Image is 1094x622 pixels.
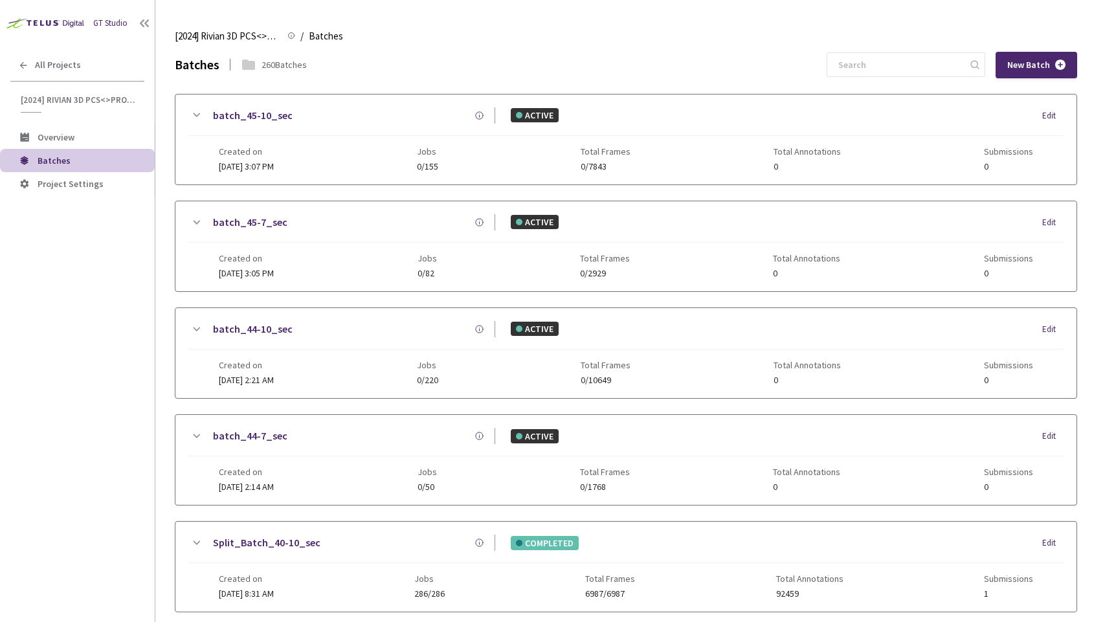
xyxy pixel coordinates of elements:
div: COMPLETED [511,536,579,550]
span: 0 [774,162,841,172]
span: [2024] Rivian 3D PCS<>Production [21,94,137,106]
span: Total Annotations [773,467,840,477]
div: Edit [1042,537,1064,550]
span: Jobs [417,360,438,370]
span: Created on [219,146,274,157]
span: Total Annotations [776,573,843,584]
span: Submissions [984,360,1033,370]
div: Edit [1042,109,1064,122]
span: [DATE] 3:07 PM [219,161,274,172]
span: Total Annotations [773,253,840,263]
div: GT Studio [93,17,128,30]
div: ACTIVE [511,322,559,336]
div: 260 Batches [262,58,307,72]
span: 0/82 [418,269,437,278]
a: Split_Batch_40-10_sec [213,535,320,551]
span: [DATE] 3:05 PM [219,267,274,279]
span: 0/50 [418,482,437,492]
span: Submissions [984,467,1033,477]
span: Total Frames [580,253,630,263]
div: batch_44-10_secACTIVEEditCreated on[DATE] 2:21 AMJobs0/220Total Frames0/10649Total Annotations0Su... [175,308,1077,398]
span: 6987/6987 [585,589,635,599]
div: batch_45-10_secACTIVEEditCreated on[DATE] 3:07 PMJobs0/155Total Frames0/7843Total Annotations0Sub... [175,94,1077,184]
div: ACTIVE [511,108,559,122]
div: Batches [175,54,219,74]
span: 92459 [776,589,843,599]
span: Batches [309,28,343,44]
span: All Projects [35,60,81,71]
a: batch_44-7_sec [213,428,287,444]
span: Jobs [418,253,437,263]
span: 0/155 [417,162,438,172]
div: Split_Batch_40-10_secCOMPLETEDEditCreated on[DATE] 8:31 AMJobs286/286Total Frames6987/6987Total A... [175,522,1077,612]
div: ACTIVE [511,215,559,229]
span: 0/2929 [580,269,630,278]
span: Project Settings [38,178,104,190]
div: Edit [1042,216,1064,229]
span: Overview [38,131,74,143]
span: 0/10649 [581,375,631,385]
span: Jobs [417,146,438,157]
span: Jobs [418,467,437,477]
input: Search [831,53,968,76]
span: Batches [38,155,71,166]
span: Jobs [414,573,445,584]
span: 0 [984,375,1033,385]
span: [2024] Rivian 3D PCS<>Production [175,28,280,44]
span: Submissions [984,253,1033,263]
span: 0 [773,482,840,492]
span: 0 [773,269,840,278]
span: Created on [219,360,274,370]
span: Created on [219,253,274,263]
span: Total Frames [585,573,635,584]
span: 0 [984,162,1033,172]
span: New Batch [1007,60,1050,71]
div: batch_45-7_secACTIVEEditCreated on[DATE] 3:05 PMJobs0/82Total Frames0/2929Total Annotations0Submi... [175,201,1077,291]
a: batch_44-10_sec [213,321,293,337]
span: 0/1768 [580,482,630,492]
span: 0 [984,482,1033,492]
span: Submissions [984,146,1033,157]
span: 0/7843 [581,162,631,172]
span: Total Annotations [774,360,841,370]
span: [DATE] 2:21 AM [219,374,274,386]
span: [DATE] 8:31 AM [219,588,274,599]
a: batch_45-10_sec [213,107,293,124]
span: Total Frames [580,467,630,477]
span: Created on [219,573,274,584]
span: 0/220 [417,375,438,385]
span: [DATE] 2:14 AM [219,481,274,493]
div: ACTIVE [511,429,559,443]
div: batch_44-7_secACTIVEEditCreated on[DATE] 2:14 AMJobs0/50Total Frames0/1768Total Annotations0Submi... [175,415,1077,505]
span: Created on [219,467,274,477]
div: Edit [1042,323,1064,336]
span: 0 [984,269,1033,278]
span: Submissions [984,573,1033,584]
a: batch_45-7_sec [213,214,287,230]
div: Edit [1042,430,1064,443]
span: 1 [984,589,1033,599]
span: Total Annotations [774,146,841,157]
span: Total Frames [581,146,631,157]
span: 286/286 [414,589,445,599]
span: 0 [774,375,841,385]
li: / [300,28,304,44]
span: Total Frames [581,360,631,370]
